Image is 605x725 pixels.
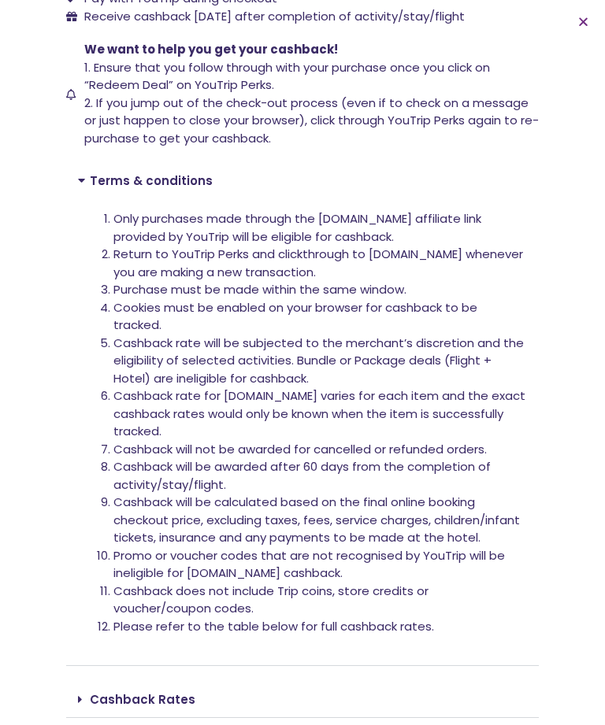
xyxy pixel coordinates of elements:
span: Receive cashback [DATE] after completion of activity/stay/flight [84,8,465,24]
div: Terms & conditions [66,198,539,666]
li: Cashback will not be awarded for cancelled or refunded orders. [113,441,527,459]
span: We want to help you get your cashback! [84,41,338,57]
li: Cashback will be awarded after 60 days from the completion of activity/stay/flight. [113,458,527,494]
a: Cashback Rates [90,691,195,708]
li: Cashback will be calculated based on the final online booking checkout price, excluding taxes, fe... [113,494,527,547]
div: Terms & conditions [66,163,539,198]
li: Return to YouTrip Perks and clickthrough to [DOMAIN_NAME] whenever you are making a new transaction. [113,246,527,281]
li: Purchase must be made within the same window. [113,281,527,299]
li: Only purchases made through the [DOMAIN_NAME] affiliate link provided by YouTrip will be eligible... [113,210,527,246]
li: Cashback rate will be subjected to the merchant’s discretion and the eligibility of selected acti... [113,335,527,388]
div: Cashback Rates [66,682,539,718]
span: 2. If you jump out of the check-out process (even if to check on a message or just happen to clos... [84,94,539,146]
li: Please refer to the table below for full cashback rates. [113,618,527,636]
li: Promo or voucher codes that are not recognised by YouTrip will be ineligible for [DOMAIN_NAME] ca... [113,547,527,583]
li: Cashback does not include Trip coins, store credits or voucher/coupon codes. [113,583,527,618]
li: Cookies must be enabled on your browser for cashback to be tracked. [113,299,527,335]
a: Terms & conditions [90,172,213,189]
a: Close [577,16,589,28]
li: Cashback rate for [DOMAIN_NAME] varies for each item and the exact cashback rates would only be k... [113,387,527,441]
span: 1. Ensure that you follow through with your purchase once you click on “Redeem Deal” on YouTrip P... [84,59,490,94]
